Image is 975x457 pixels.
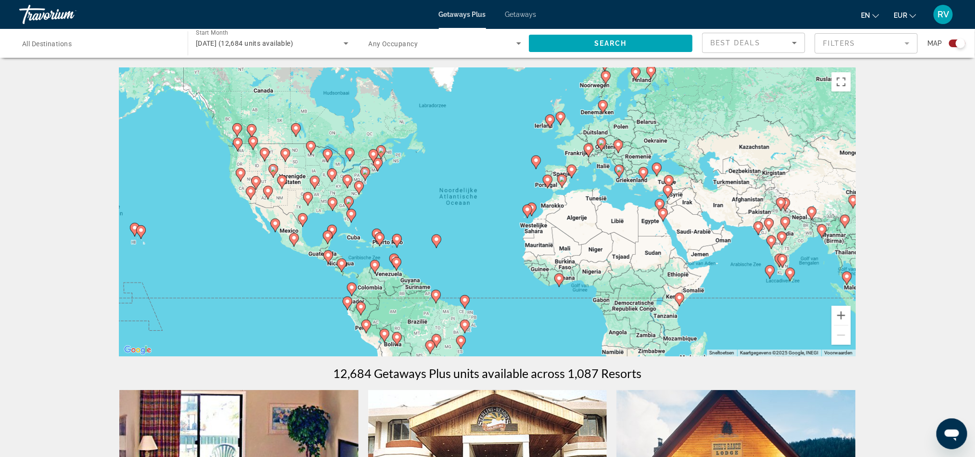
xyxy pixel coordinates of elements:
span: All Destinations [22,40,72,48]
a: Travorium [19,2,115,27]
span: en [861,12,870,19]
button: Weergave op volledig scherm aan- of uitzetten [832,72,851,91]
h1: 12,684 Getaways Plus units available across 1,087 Resorts [334,366,642,380]
span: Best Deals [710,39,760,47]
a: Voorwaarden (wordt geopend in een nieuw tabblad) [824,350,853,355]
button: User Menu [931,4,956,25]
button: Uitzoomen [832,326,851,345]
button: Inzoomen [832,306,851,325]
span: [DATE] (12,684 units available) [196,39,294,47]
button: Sneltoetsen [709,350,734,356]
a: Getaways Plus [439,11,486,18]
span: RV [937,10,949,19]
button: Search [529,35,693,52]
button: Change language [861,8,879,22]
img: Google [122,344,154,356]
button: Filter [815,33,918,54]
a: Getaways [505,11,537,18]
span: Map [927,37,942,50]
span: Search [594,39,627,47]
span: Start Month [196,30,228,37]
mat-select: Sort by [710,37,797,49]
span: Any Occupancy [369,40,418,48]
span: Kaartgegevens ©2025 Google, INEGI [740,350,819,355]
span: EUR [894,12,907,19]
iframe: Knop om het berichtenvenster te openen [937,418,967,449]
button: Change currency [894,8,916,22]
a: Dit gebied openen in Google Maps (er wordt een nieuw venster geopend) [122,344,154,356]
